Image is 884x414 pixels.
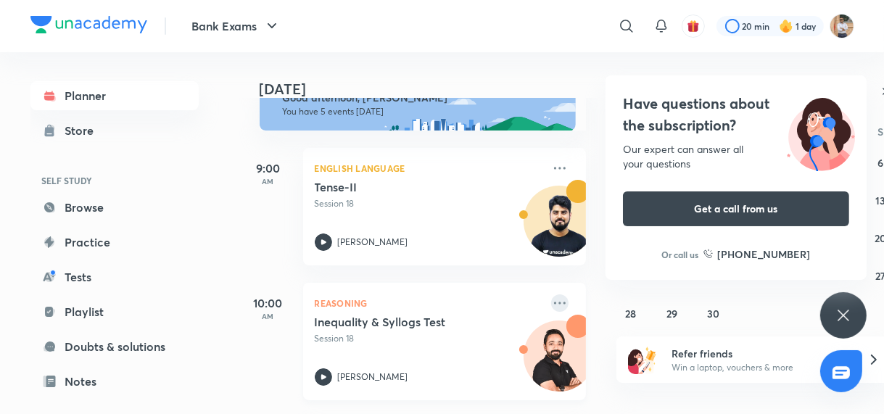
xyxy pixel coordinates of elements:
[791,269,802,283] abbr: September 25, 2025
[877,125,883,138] abbr: Saturday
[183,12,289,41] button: Bank Exams
[619,302,642,325] button: September 28, 2025
[30,262,199,291] a: Tests
[877,156,883,170] abbr: September 6, 2025
[30,228,199,257] a: Practice
[239,160,297,177] h5: 9:00
[623,142,849,171] div: Our expert can answer all your questions
[703,247,811,262] a: [PHONE_NUMBER]
[667,269,677,283] abbr: September 22, 2025
[672,361,850,374] p: Win a laptop, vouchers & more
[260,80,600,98] h4: [DATE]
[702,302,725,325] button: September 30, 2025
[709,269,719,283] abbr: September 23, 2025
[315,197,542,210] p: Session 18
[662,248,699,261] p: Or call us
[338,236,408,249] p: [PERSON_NAME]
[315,315,495,329] h5: Inequality & Syllogs Test
[30,193,199,222] a: Browse
[666,307,677,320] abbr: September 29, 2025
[628,345,657,374] img: referral
[239,312,297,320] p: AM
[708,307,720,320] abbr: September 30, 2025
[260,78,576,131] img: afternoon
[283,106,563,117] p: You have 5 events [DATE]
[524,328,594,398] img: Avatar
[30,367,199,396] a: Notes
[833,269,844,283] abbr: September 26, 2025
[30,297,199,326] a: Playlist
[315,332,542,345] p: Session 18
[750,269,761,283] abbr: September 24, 2025
[30,168,199,193] h6: SELF STUDY
[524,194,594,263] img: Avatar
[239,294,297,312] h5: 10:00
[30,16,147,33] img: Company Logo
[830,14,854,38] img: Pratyush Seth
[315,180,495,194] h5: Tense-II
[687,20,700,33] img: avatar
[338,370,408,384] p: [PERSON_NAME]
[30,116,199,145] a: Store
[718,247,811,262] h6: [PHONE_NUMBER]
[315,294,542,312] p: Reasoning
[239,177,297,186] p: AM
[682,15,705,38] button: avatar
[625,307,636,320] abbr: September 28, 2025
[30,16,147,37] a: Company Logo
[30,81,199,110] a: Planner
[775,93,867,171] img: ttu_illustration_new.svg
[779,19,793,33] img: streak
[661,302,684,325] button: September 29, 2025
[283,91,563,104] h6: Good afternoon, [PERSON_NAME]
[672,346,850,361] h6: Refer friends
[623,93,849,136] h4: Have questions about the subscription?
[623,191,849,226] button: Get a call from us
[30,332,199,361] a: Doubts & solutions
[65,122,103,139] div: Store
[315,160,542,177] p: English Language
[626,269,635,283] abbr: September 21, 2025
